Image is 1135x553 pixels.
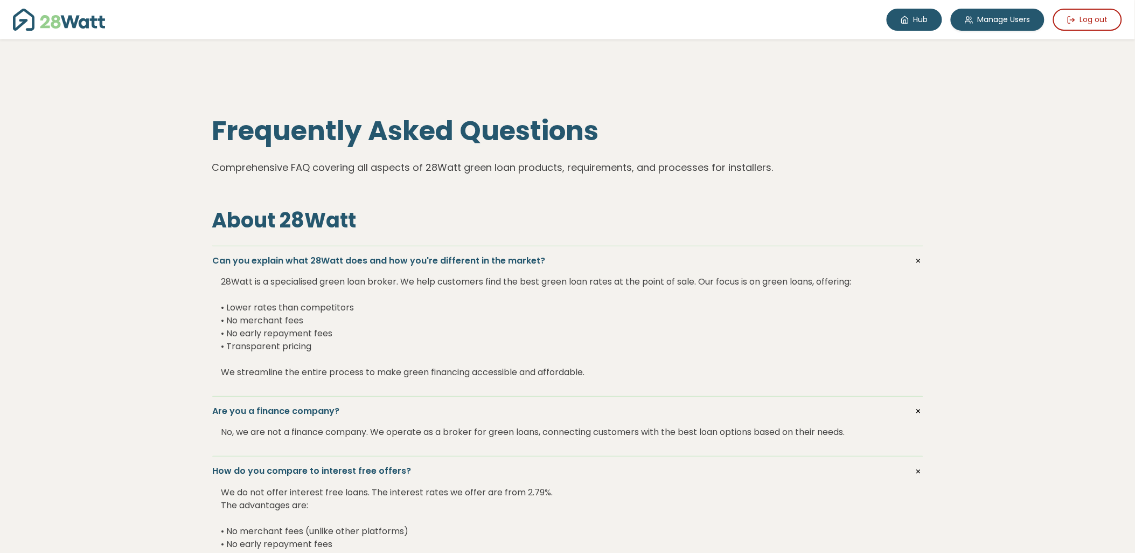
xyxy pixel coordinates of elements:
[212,160,923,176] p: Comprehensive FAQ covering all aspects of 28Watt green loan products, requirements, and processes...
[13,9,105,31] img: 28Watt
[221,267,914,388] div: 28Watt is a specialised green loan broker. We help customers find the best green loan rates at th...
[213,255,923,267] h5: Can you explain what 28Watt does and how you're different in the market?
[221,417,914,447] div: No, we are not a finance company. We operate as a broker for green loans, connecting customers wi...
[212,208,923,233] h2: About 28Watt
[213,465,923,477] h5: How do you compare to interest free offers?
[887,9,942,31] a: Hub
[212,115,923,147] h1: Frequently Asked Questions
[951,9,1045,31] a: Manage Users
[1053,9,1122,31] button: Log out
[213,405,923,417] h5: Are you a finance company?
